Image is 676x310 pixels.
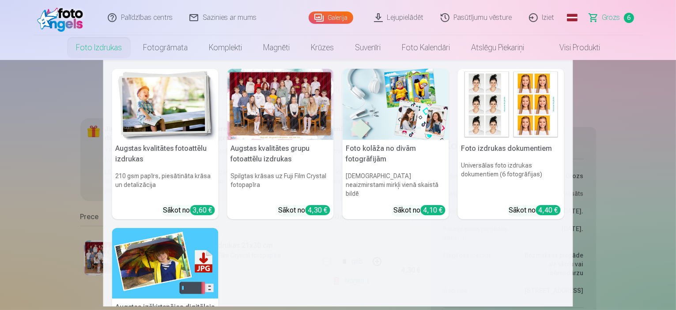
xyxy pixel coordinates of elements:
[279,205,330,216] div: Sākot no
[198,35,253,60] a: Komplekti
[112,140,219,168] h5: Augstas kvalitātes fotoattēlu izdrukas
[253,35,300,60] a: Magnēti
[535,35,611,60] a: Visi produkti
[227,168,334,202] h6: Spilgtas krāsas uz Fuji Film Crystal fotopapīra
[227,69,334,219] a: Augstas kvalitātes grupu fotoattēlu izdrukasSpilgtas krāsas uz Fuji Film Crystal fotopapīraSākot ...
[343,69,449,140] img: Foto kolāža no divām fotogrāfijām
[227,140,334,168] h5: Augstas kvalitātes grupu fotoattēlu izdrukas
[343,69,449,219] a: Foto kolāža no divām fotogrāfijāmFoto kolāža no divām fotogrāfijām[DEMOGRAPHIC_DATA] neaizmirstam...
[461,35,535,60] a: Atslēgu piekariņi
[343,168,449,202] h6: [DEMOGRAPHIC_DATA] neaizmirstami mirkļi vienā skaistā bildē
[458,69,564,140] img: Foto izdrukas dokumentiem
[458,69,564,219] a: Foto izdrukas dokumentiemFoto izdrukas dokumentiemUniversālas foto izdrukas dokumentiem (6 fotogr...
[65,35,132,60] a: Foto izdrukas
[300,35,344,60] a: Krūzes
[343,140,449,168] h5: Foto kolāža no divām fotogrāfijām
[132,35,198,60] a: Fotogrāmata
[458,140,564,157] h5: Foto izdrukas dokumentiem
[190,205,215,215] div: 3,60 €
[306,205,330,215] div: 4,30 €
[394,205,446,216] div: Sākot no
[112,69,219,219] a: Augstas kvalitātes fotoattēlu izdrukasAugstas kvalitātes fotoattēlu izdrukas210 gsm papīrs, piesā...
[112,168,219,202] h6: 210 gsm papīrs, piesātināta krāsa un detalizācija
[37,4,88,32] img: /fa1
[391,35,461,60] a: Foto kalendāri
[624,13,634,23] span: 6
[602,12,620,23] span: Grozs
[458,157,564,202] h6: Universālas foto izdrukas dokumentiem (6 fotogrāfijas)
[163,205,215,216] div: Sākot no
[509,205,561,216] div: Sākot no
[112,228,219,299] img: Augstas izšķirtspējas digitālais fotoattēls JPG formātā
[112,69,219,140] img: Augstas kvalitātes fotoattēlu izdrukas
[421,205,446,215] div: 4,10 €
[344,35,391,60] a: Suvenīri
[536,205,561,215] div: 4,40 €
[309,11,353,24] a: Galerija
